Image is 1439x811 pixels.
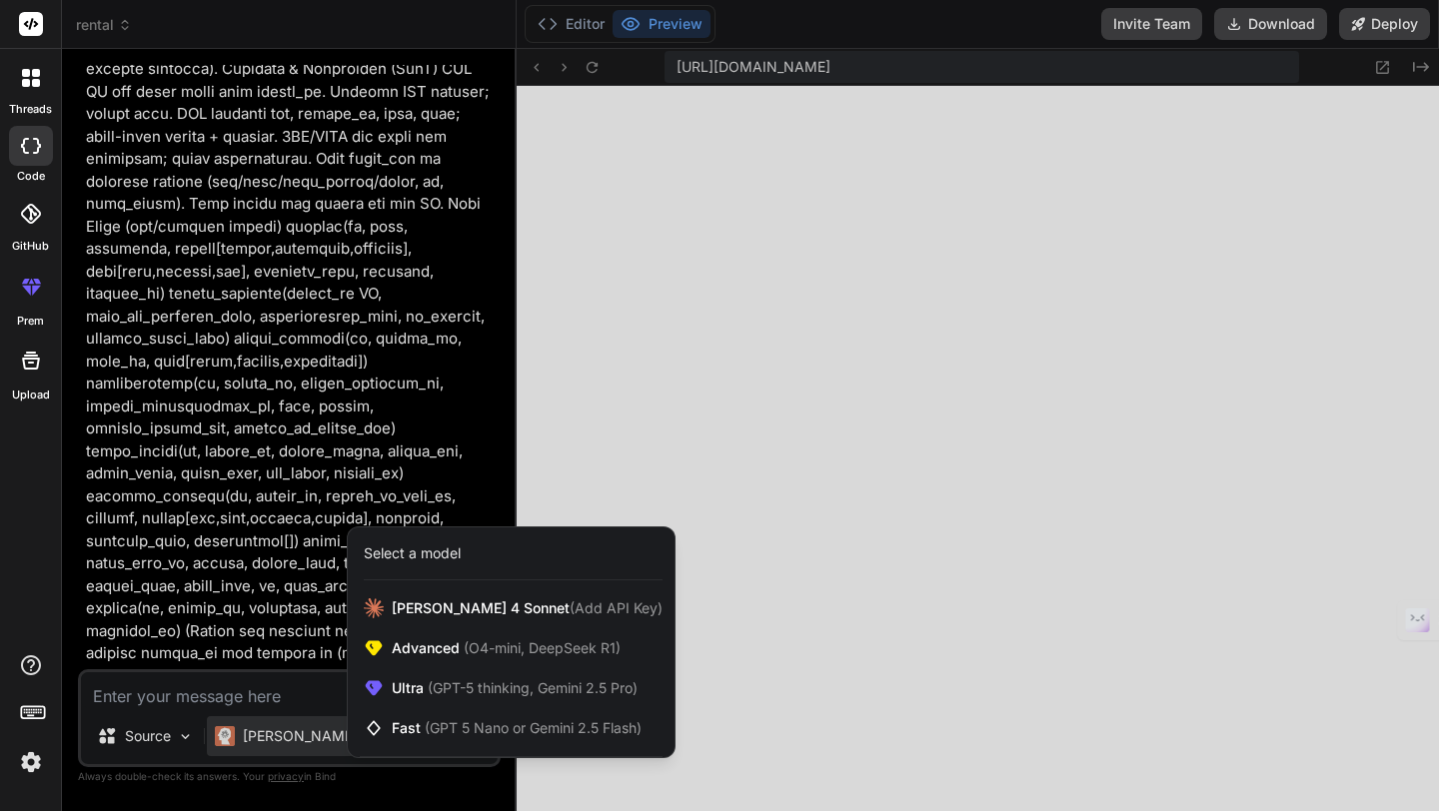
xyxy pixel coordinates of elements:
label: code [17,168,45,185]
span: (GPT-5 thinking, Gemini 2.5 Pro) [424,679,638,696]
div: Select a model [364,543,461,563]
label: threads [9,101,52,118]
img: settings [14,745,48,779]
label: GitHub [12,238,49,255]
span: (O4-mini, DeepSeek R1) [460,639,621,656]
span: (Add API Key) [570,599,663,616]
label: Upload [12,387,50,404]
span: Ultra [392,678,638,698]
span: [PERSON_NAME] 4 Sonnet [392,598,663,618]
span: Advanced [392,638,621,658]
span: (GPT 5 Nano or Gemini 2.5 Flash) [425,719,642,736]
label: prem [17,313,44,330]
span: Fast [392,718,642,738]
